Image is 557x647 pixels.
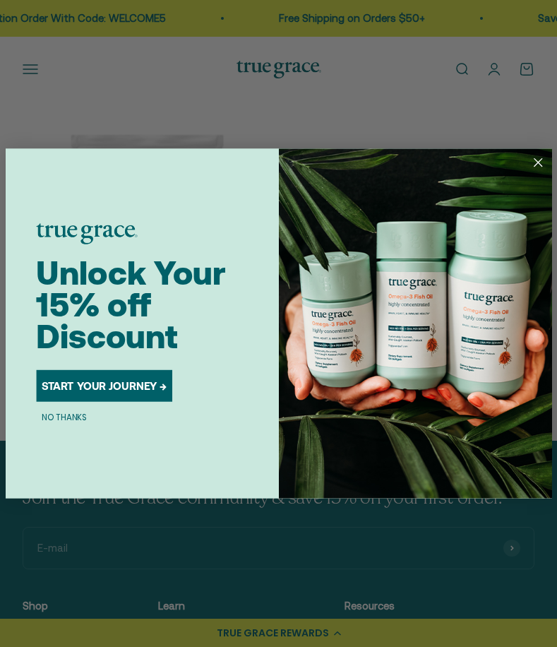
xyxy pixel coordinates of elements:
button: NO THANKS [36,410,92,424]
img: 098727d5-50f8-4f9b-9554-844bb8da1403.jpeg [279,148,552,498]
button: Close dialog [528,153,547,172]
button: START YOUR JOURNEY → [36,370,172,402]
span: Unlock Your 15% off Discount [36,254,226,355]
img: logo placeholder [36,223,137,244]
